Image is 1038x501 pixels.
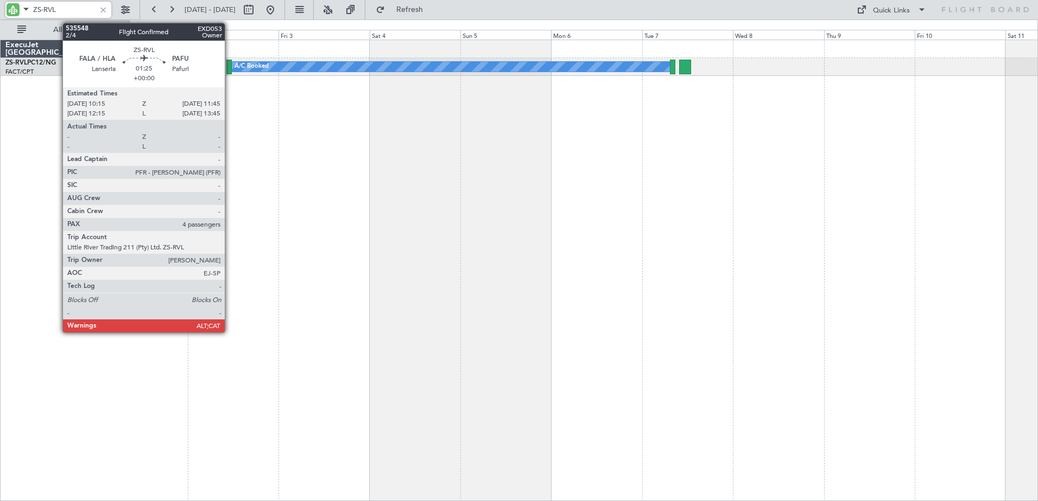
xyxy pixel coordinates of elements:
div: Fri 3 [279,30,369,40]
div: Tue 7 [642,30,733,40]
span: Refresh [387,6,433,14]
div: Wed 8 [733,30,824,40]
input: A/C (Reg. or Type) [33,2,96,18]
div: Sat 4 [370,30,460,40]
div: [DATE] [131,22,150,31]
div: Thu 2 [188,30,279,40]
div: A/C Booked [235,59,269,75]
div: Wed 1 [97,30,188,40]
button: Refresh [371,1,436,18]
button: All Aircraft [12,21,118,38]
div: Sun 5 [460,30,551,40]
div: Quick Links [873,5,910,16]
span: ZS-RVL [5,60,27,66]
button: Quick Links [851,1,932,18]
div: Mon 6 [551,30,642,40]
a: FACT/CPT [5,68,34,76]
a: ZS-RVLPC12/NG [5,60,56,66]
div: Fri 10 [915,30,1005,40]
span: [DATE] - [DATE] [185,5,236,15]
div: Thu 9 [824,30,915,40]
span: All Aircraft [28,26,115,34]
